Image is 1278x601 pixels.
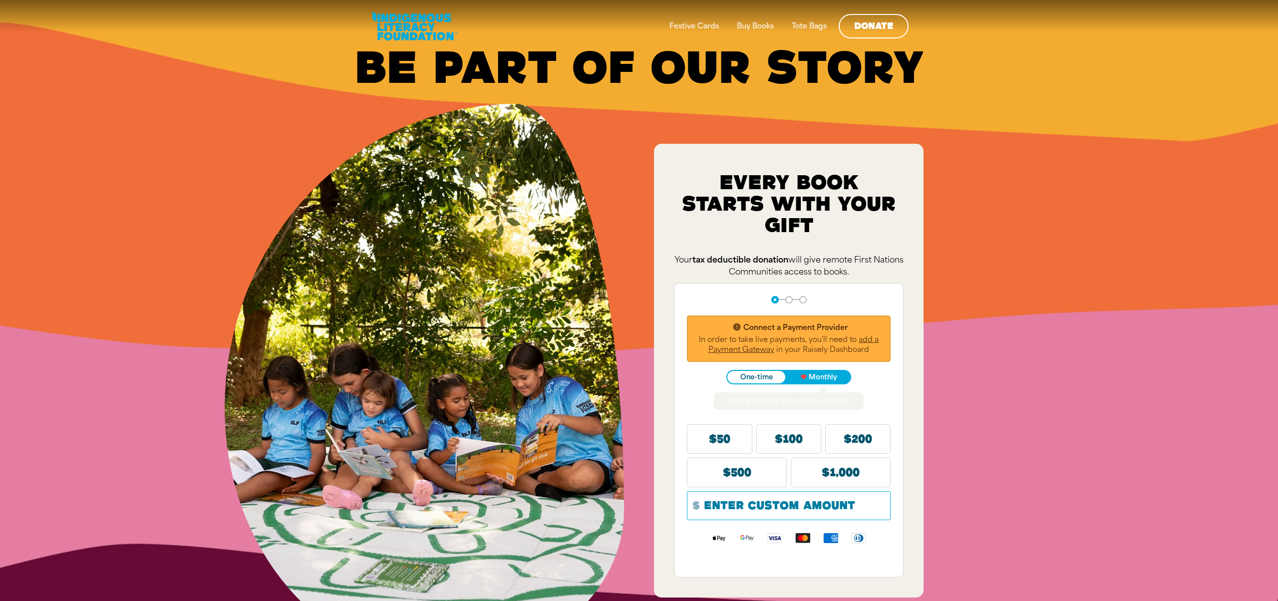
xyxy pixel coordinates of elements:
div: Donation frequency [726,370,851,384]
button: $200 [825,424,891,454]
p: In order to take live payments, you'll need to in your Raisely Dashboard [694,334,883,354]
button: $50 [687,424,752,454]
button: Navigate to step 2 of 3 to enter your details [785,296,793,303]
a: Donate [839,14,909,38]
a: Festive Cards [663,18,725,33]
button: One-time [727,371,785,383]
span: $200 [844,435,872,443]
img: Visa logo [761,532,789,544]
span: Monthly [809,374,837,380]
button: $500 [687,458,787,487]
span: $50 [709,435,730,443]
i: favorite [800,374,807,380]
input: Enter custom amount [699,492,890,520]
button: $1,000 [791,458,891,487]
button: Navigate to step 3 of 3 to enter your payment details [799,296,807,303]
button: Monthly [787,371,850,383]
strong: tax deductible donation [692,255,788,265]
img: Google Pay logo [733,532,761,544]
div: Available payment methods [687,524,891,552]
span: Every Book starts with your gift [682,175,896,233]
div: Giving monthly has a greater impact [714,392,864,410]
a: Buy Books [731,18,780,33]
img: Mastercard logo [789,532,817,544]
span: $1,000 [822,468,860,477]
span: $100 [775,435,803,443]
span: $ [687,492,700,520]
img: Apple Pay logo [705,532,733,544]
button: Navigate to step 1 of 3 to enter your donation amount [771,296,779,303]
span: One-time [740,374,773,380]
span: $500 [723,468,751,477]
strong: Connect a Payment Provider [743,323,848,332]
i: error [732,322,741,331]
p: Your will give remote First Nations Communities access to books. [674,254,904,278]
button: $100 [756,424,822,454]
span: Be Part of Our Story [354,51,924,84]
a: Tote Bags [786,18,833,33]
img: American Express logo [817,532,845,544]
